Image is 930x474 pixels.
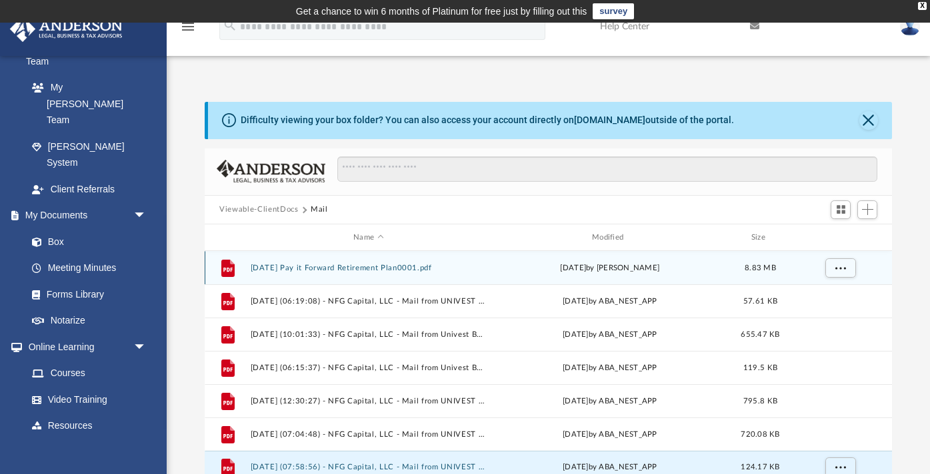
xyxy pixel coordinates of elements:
a: Forms Library [19,281,153,308]
a: My [PERSON_NAME] Team [19,75,153,134]
a: [DOMAIN_NAME] [574,115,645,125]
div: Modified [492,232,728,244]
span: arrow_drop_down [133,334,160,361]
span: 124.17 KB [741,464,780,471]
button: [DATE] Pay it Forward Retirement Plan0001.pdf [251,264,487,272]
button: [DATE] (06:19:08) - NFG Capital, LLC - Mail from UNIVEST BANK AND TRUST CO..pdf [251,297,487,306]
button: More options [825,258,856,278]
button: Close [859,111,878,130]
span: 720.08 KB [741,431,780,438]
button: Viewable-ClientDocs [219,204,298,216]
div: [DATE] by ABA_NEST_APP [492,362,728,374]
div: [DATE] by ABA_NEST_APP [492,395,728,407]
div: Get a chance to win 6 months of Platinum for free just by filling out this [296,3,587,19]
i: menu [180,19,196,35]
a: menu [180,25,196,35]
button: Mail [311,204,328,216]
a: Resources [19,413,160,439]
a: Client Referrals [19,176,160,202]
button: Switch to Grid View [831,200,851,219]
button: [DATE] (07:04:48) - NFG Capital, LLC - Mail from UNIVEST BANK AND TRUST CO..pdf [251,430,487,439]
a: Meeting Minutes [19,255,160,282]
div: id [211,232,244,244]
div: id [793,232,887,244]
div: Difficulty viewing your box folder? You can also access your account directly on outside of the p... [241,113,734,127]
a: survey [593,3,634,19]
button: [DATE] (07:58:56) - NFG Capital, LLC - Mail from UNIVEST BANK AND TRUST CO..pdf [251,463,487,472]
span: 8.83 MB [745,264,776,272]
a: Notarize [19,308,160,334]
button: [DATE] (06:15:37) - NFG Capital, LLC - Mail from Univest Bank and Trust Co..pdf [251,363,487,372]
button: [DATE] (10:01:33) - NFG Capital, LLC - Mail from Univest Bank and Trust Co..pdf [251,330,487,339]
img: User Pic [900,17,920,36]
div: Name [250,232,486,244]
div: Size [734,232,787,244]
div: [DATE] by ABA_NEST_APP [492,462,728,474]
span: 795.8 KB [743,397,777,405]
div: [DATE] by ABA_NEST_APP [492,429,728,441]
a: Courses [19,360,160,387]
span: 57.61 KB [743,298,777,305]
button: Add [857,200,877,219]
div: [DATE] by [PERSON_NAME] [492,262,728,274]
a: [PERSON_NAME] System [19,133,160,176]
span: arrow_drop_down [133,202,160,230]
span: 655.47 KB [741,331,780,338]
img: Anderson Advisors Platinum Portal [6,16,127,42]
div: [DATE] by ABA_NEST_APP [492,296,728,308]
a: Video Training [19,386,153,413]
a: My Documentsarrow_drop_down [9,202,160,229]
button: [DATE] (12:30:27) - NFG Capital, LLC - Mail from UNIVEST BANK AND TRUST CO..pdf [251,397,487,405]
input: Search files and folders [337,156,877,182]
a: Box [19,228,153,255]
i: search [223,18,237,33]
div: close [918,2,927,10]
div: [DATE] by ABA_NEST_APP [492,329,728,341]
span: 119.5 KB [743,364,777,371]
a: Online Learningarrow_drop_down [9,334,160,360]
